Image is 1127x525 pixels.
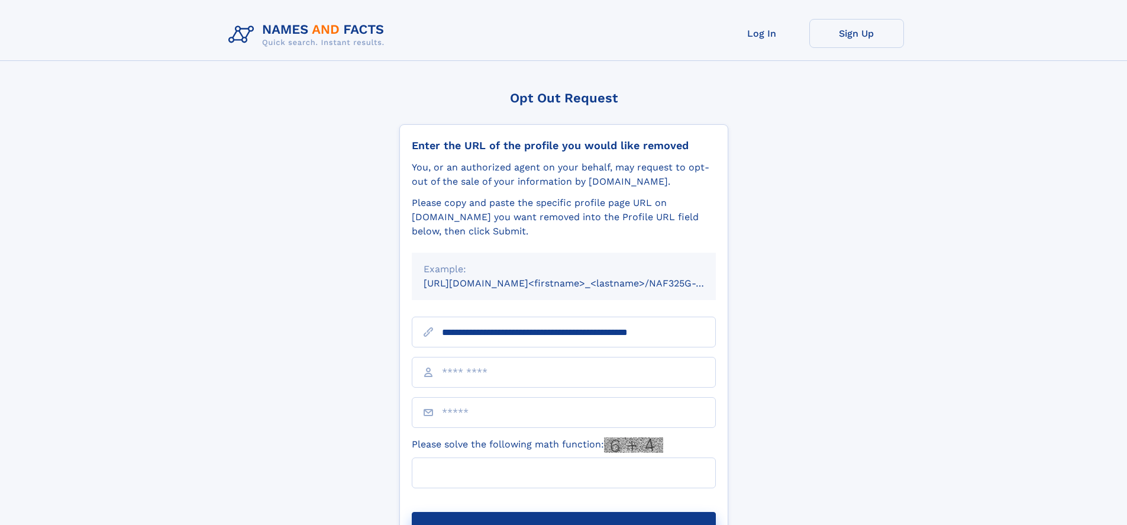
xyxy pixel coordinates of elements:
div: Enter the URL of the profile you would like removed [412,139,716,152]
div: Please copy and paste the specific profile page URL on [DOMAIN_NAME] you want removed into the Pr... [412,196,716,239]
div: Example: [424,262,704,276]
label: Please solve the following math function: [412,437,663,453]
a: Log In [715,19,809,48]
div: You, or an authorized agent on your behalf, may request to opt-out of the sale of your informatio... [412,160,716,189]
img: Logo Names and Facts [224,19,394,51]
small: [URL][DOMAIN_NAME]<firstname>_<lastname>/NAF325G-xxxxxxxx [424,278,738,289]
a: Sign Up [809,19,904,48]
div: Opt Out Request [399,91,728,105]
